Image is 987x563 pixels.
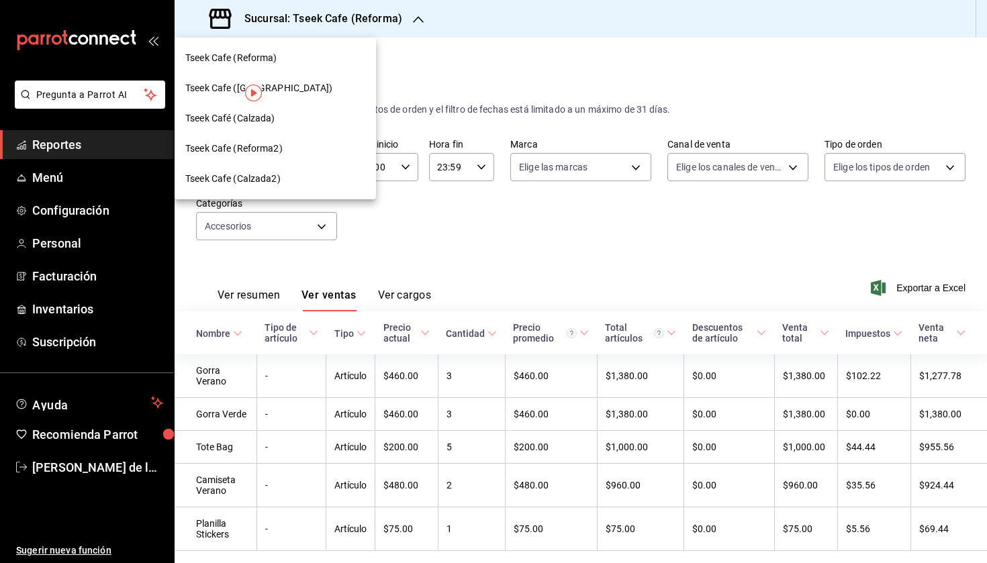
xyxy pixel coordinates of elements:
span: Tseek Café (Calzada) [185,111,275,125]
div: Tseek Café (Calzada) [175,103,376,134]
div: Tseek Cafe (Reforma2) [175,134,376,164]
span: Tseek Cafe (Reforma2) [185,142,283,156]
img: Tooltip marker [245,85,262,101]
div: Tseek Cafe ([GEOGRAPHIC_DATA]) [175,73,376,103]
span: Tseek Cafe ([GEOGRAPHIC_DATA]) [185,81,332,95]
div: Tseek Cafe (Reforma) [175,43,376,73]
span: Tseek Cafe (Calzada2) [185,172,281,186]
div: Tseek Cafe (Calzada2) [175,164,376,194]
span: Tseek Cafe (Reforma) [185,51,277,65]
